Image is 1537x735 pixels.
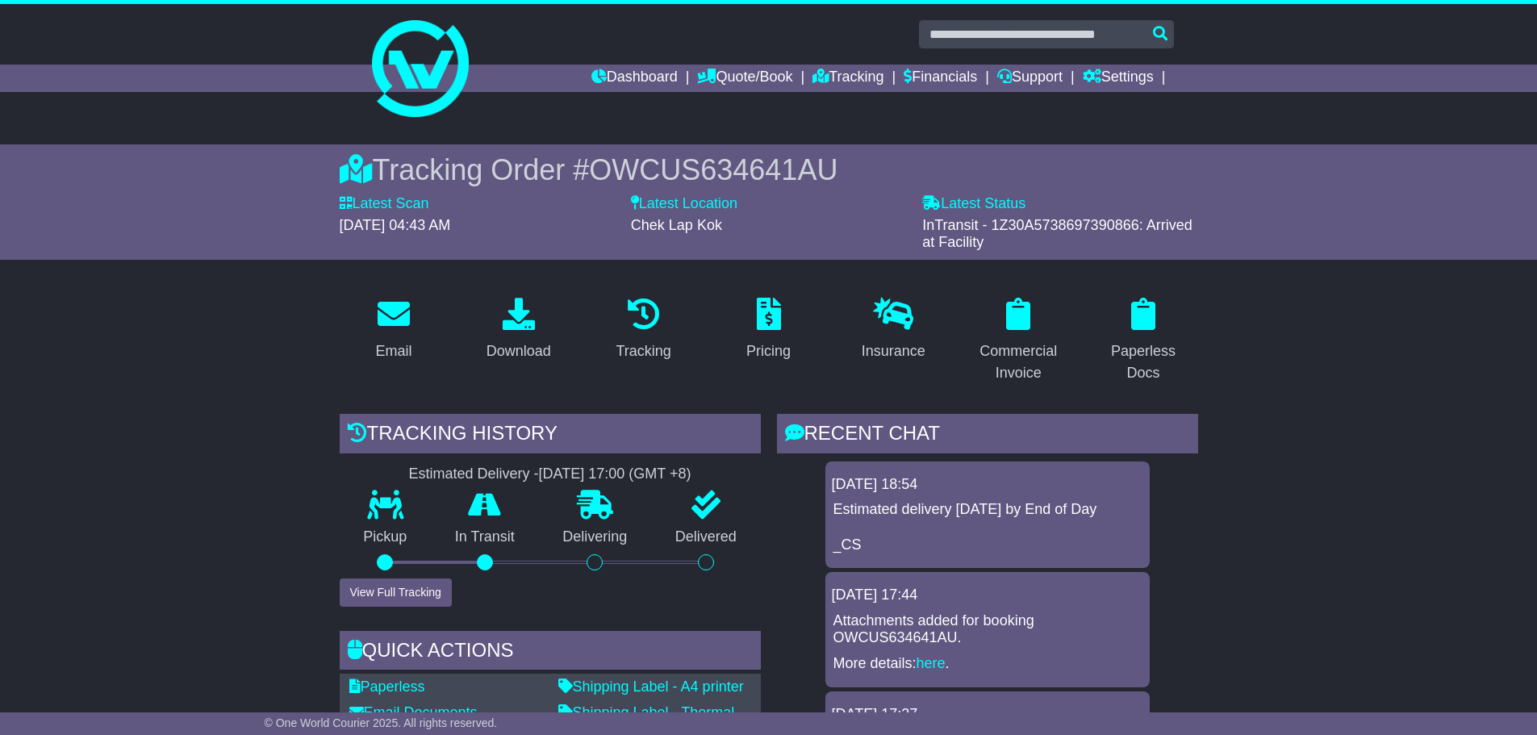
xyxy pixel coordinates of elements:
[851,292,936,368] a: Insurance
[340,195,429,213] label: Latest Scan
[832,476,1143,494] div: [DATE] 18:54
[832,706,1143,724] div: [DATE] 17:37
[833,612,1142,647] p: Attachments added for booking OWCUS634641AU.
[605,292,681,368] a: Tracking
[375,340,411,362] div: Email
[832,587,1143,604] div: [DATE] 17:44
[904,65,977,92] a: Financials
[975,340,1063,384] div: Commercial Invoice
[777,414,1198,457] div: RECENT CHAT
[697,65,792,92] a: Quote/Book
[340,578,452,607] button: View Full Tracking
[340,466,761,483] div: Estimated Delivery -
[340,217,451,233] span: [DATE] 04:43 AM
[558,679,744,695] a: Shipping Label - A4 printer
[651,528,761,546] p: Delivered
[631,195,737,213] label: Latest Location
[1083,65,1154,92] a: Settings
[997,65,1063,92] a: Support
[862,340,925,362] div: Insurance
[1100,340,1188,384] div: Paperless Docs
[616,340,670,362] div: Tracking
[591,65,678,92] a: Dashboard
[833,501,1142,553] p: Estimated delivery [DATE] by End of Day _CS
[539,528,652,546] p: Delivering
[917,655,946,671] a: here
[1089,292,1198,390] a: Paperless Docs
[922,217,1192,251] span: InTransit - 1Z30A5738697390866: Arrived at Facility
[487,340,551,362] div: Download
[340,414,761,457] div: Tracking history
[922,195,1025,213] label: Latest Status
[365,292,422,368] a: Email
[431,528,539,546] p: In Transit
[833,655,1142,673] p: More details: .
[736,292,801,368] a: Pricing
[539,466,691,483] div: [DATE] 17:00 (GMT +8)
[349,704,478,720] a: Email Documents
[340,152,1198,187] div: Tracking Order #
[349,679,425,695] a: Paperless
[812,65,883,92] a: Tracking
[340,631,761,674] div: Quick Actions
[476,292,562,368] a: Download
[589,153,837,186] span: OWCUS634641AU
[265,716,498,729] span: © One World Courier 2025. All rights reserved.
[340,528,432,546] p: Pickup
[631,217,722,233] span: Chek Lap Kok
[746,340,791,362] div: Pricing
[964,292,1073,390] a: Commercial Invoice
